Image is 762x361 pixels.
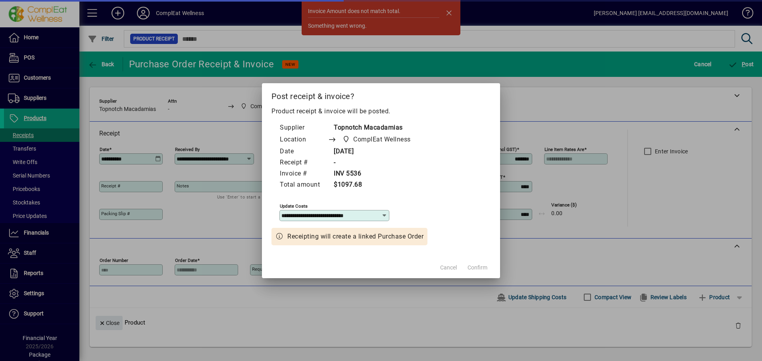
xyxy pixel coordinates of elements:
[353,135,411,144] span: ComplEat Wellness
[271,107,491,116] p: Product receipt & invoice will be posted.
[279,134,328,146] td: Location
[328,180,426,191] td: $1097.68
[328,168,426,180] td: INV 5536
[279,180,328,191] td: Total amount
[328,146,426,157] td: [DATE]
[262,83,500,106] h2: Post receipt & invoice?
[328,122,426,134] td: Topnotch Macadamias
[287,232,423,241] span: Receipting will create a linked Purchase Order
[280,203,308,208] mat-label: Update costs
[279,168,328,180] td: Invoice #
[279,122,328,134] td: Supplier
[340,134,414,145] span: ComplEat Wellness
[328,157,426,168] td: -
[279,146,328,157] td: Date
[279,157,328,168] td: Receipt #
